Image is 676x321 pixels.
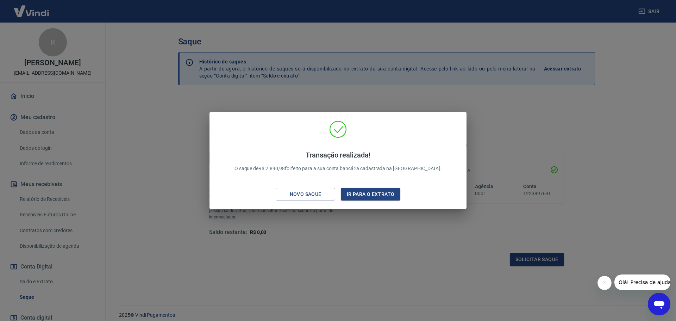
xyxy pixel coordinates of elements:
[614,274,670,290] iframe: Mensagem da empresa
[4,5,59,11] span: Olá! Precisa de ajuda?
[341,188,400,201] button: Ir para o extrato
[234,151,442,172] p: O saque de R$ 2.890,98 foi feito para a sua conta bancária cadastrada na [GEOGRAPHIC_DATA].
[234,151,442,159] h4: Transação realizada!
[648,293,670,315] iframe: Botão para abrir a janela de mensagens
[276,188,335,201] button: Novo saque
[281,190,330,199] div: Novo saque
[597,276,612,290] iframe: Fechar mensagem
